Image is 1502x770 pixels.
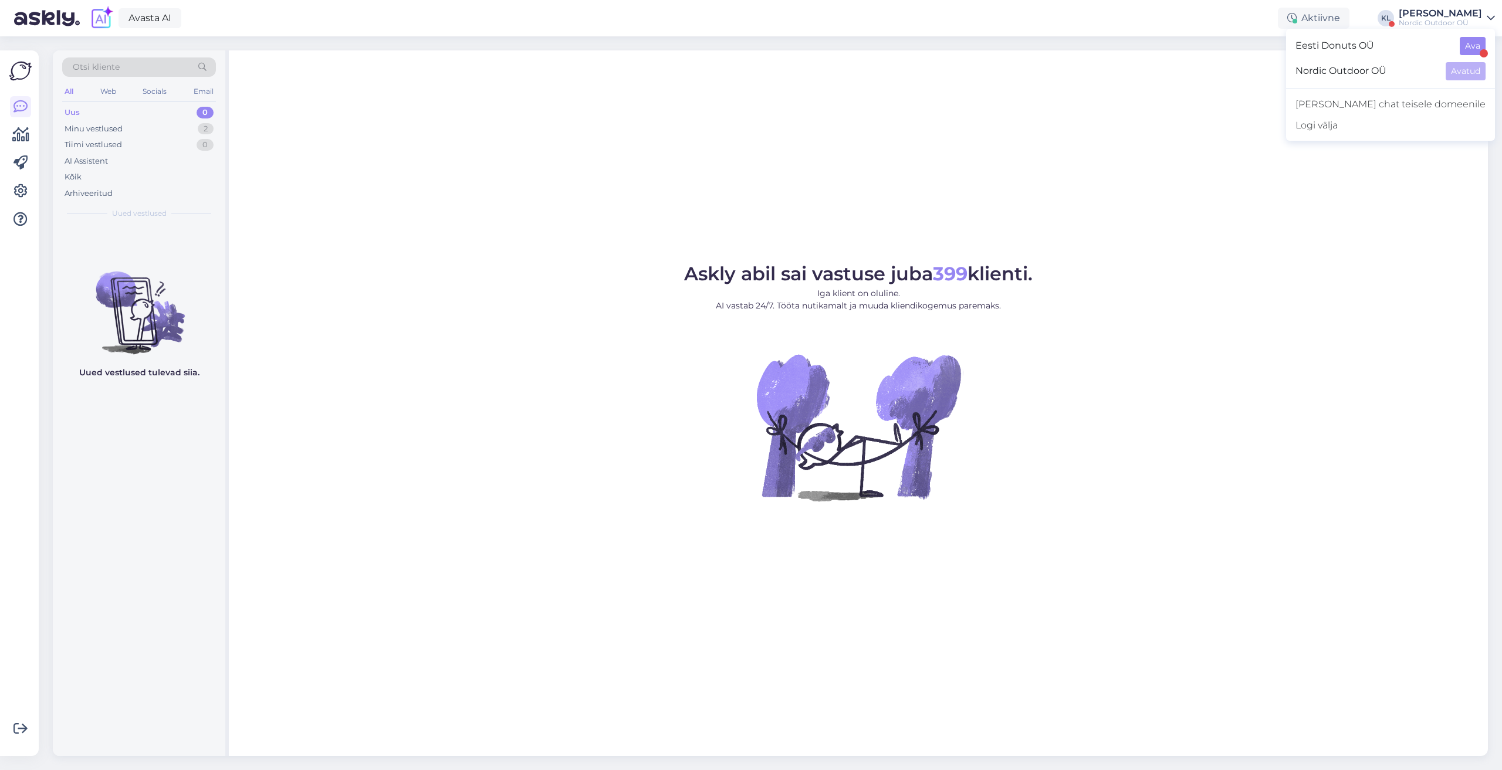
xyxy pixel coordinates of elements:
img: explore-ai [89,6,114,30]
div: Aktiivne [1278,8,1349,29]
a: [PERSON_NAME] chat teisele domeenile [1286,94,1495,115]
p: Iga klient on oluline. AI vastab 24/7. Tööta nutikamalt ja muuda kliendikogemus paremaks. [684,287,1033,312]
a: [PERSON_NAME]Nordic Outdoor OÜ [1399,9,1495,28]
a: Avasta AI [119,8,181,28]
span: Otsi kliente [73,61,120,73]
div: Web [98,84,119,99]
div: Kõik [65,171,82,183]
div: All [62,84,76,99]
b: 399 [933,262,967,285]
div: Minu vestlused [65,123,123,135]
p: Uued vestlused tulevad siia. [79,367,199,379]
img: Askly Logo [9,60,32,82]
span: Askly abil sai vastuse juba klienti. [684,262,1033,285]
div: KL [1378,10,1394,26]
div: Email [191,84,216,99]
div: Uus [65,107,80,118]
div: Nordic Outdoor OÜ [1399,18,1482,28]
div: Socials [140,84,169,99]
div: Arhiveeritud [65,188,113,199]
div: 0 [197,107,214,118]
div: Logi välja [1286,115,1495,136]
button: Ava [1460,37,1486,55]
span: Eesti Donuts OÜ [1295,37,1450,55]
span: Nordic Outdoor OÜ [1295,62,1436,80]
div: [PERSON_NAME] [1399,9,1482,18]
img: No Chat active [753,321,964,532]
div: 2 [198,123,214,135]
div: Tiimi vestlused [65,139,122,151]
img: No chats [53,250,225,356]
button: Avatud [1446,62,1486,80]
span: Uued vestlused [112,208,167,219]
div: 0 [197,139,214,151]
div: AI Assistent [65,155,108,167]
